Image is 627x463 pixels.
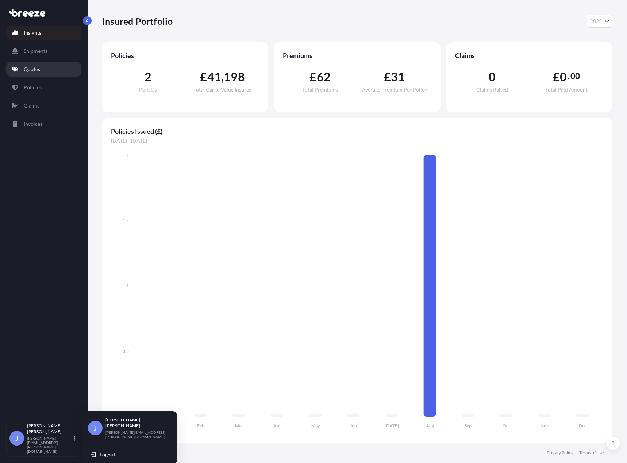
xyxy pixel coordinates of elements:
tspan: Apr [273,423,281,428]
span: Policies Issued (£) [111,127,604,136]
button: Logout [85,448,174,461]
span: J [15,435,18,442]
span: £ [553,71,560,83]
p: Claims [24,102,39,109]
p: [PERSON_NAME] [PERSON_NAME] [27,423,72,435]
span: Policies [111,51,259,60]
span: Total Cargo Value Insured [193,87,252,92]
span: 31 [391,71,405,83]
button: Year Selector [587,15,612,28]
span: 198 [224,71,245,83]
span: Logout [100,451,115,458]
span: . [568,73,570,79]
span: Policies [139,87,157,92]
a: Insights [6,26,81,40]
tspan: Dec [579,423,586,428]
tspan: Jun [350,423,357,428]
tspan: [DATE] [385,423,399,428]
span: [DATE] - [DATE] [111,137,604,144]
p: [PERSON_NAME][EMAIL_ADDRESS][PERSON_NAME][DOMAIN_NAME] [105,430,165,439]
span: 41 [207,71,221,83]
span: , [221,71,224,83]
span: £ [384,71,391,83]
a: Shipments [6,44,81,58]
tspan: Nov [541,423,549,428]
span: J [94,424,97,432]
span: Total Premiums [302,87,338,92]
p: Shipments [24,47,47,55]
tspan: Mar [235,423,243,428]
tspan: 0.5 [123,349,129,354]
a: Quotes [6,62,81,77]
tspan: 2 [126,154,129,159]
span: £ [200,71,207,83]
span: 2 [145,71,151,83]
span: Claims [455,51,604,60]
span: Total Paid Amount [545,87,588,92]
span: 2025 [590,17,602,25]
span: £ [309,71,316,83]
a: Privacy Policy [547,450,573,456]
p: [PERSON_NAME] [PERSON_NAME] [105,417,165,429]
tspan: Oct [503,423,510,428]
tspan: May [311,423,320,428]
span: Average Premium Per Policy [362,87,427,92]
span: Premiums [283,51,431,60]
tspan: Aug [426,423,434,428]
span: 00 [570,73,580,79]
span: 0 [489,71,496,83]
p: [PERSON_NAME][EMAIL_ADDRESS][PERSON_NAME][DOMAIN_NAME] [27,436,72,454]
p: Policies [24,84,42,91]
a: Policies [6,80,81,95]
a: Terms of Use [579,450,604,456]
p: Invoices [24,120,42,128]
a: Claims [6,98,81,113]
span: 62 [317,71,331,83]
span: 0 [560,71,567,83]
span: Claims Raised [476,87,508,92]
p: Insights [24,29,41,36]
tspan: 1 [126,283,129,288]
a: Invoices [6,117,81,131]
tspan: Sep [465,423,472,428]
p: Insured Portfolio [102,15,173,27]
p: Quotes [24,66,40,73]
tspan: 1.5 [123,218,129,223]
tspan: Feb [197,423,204,428]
